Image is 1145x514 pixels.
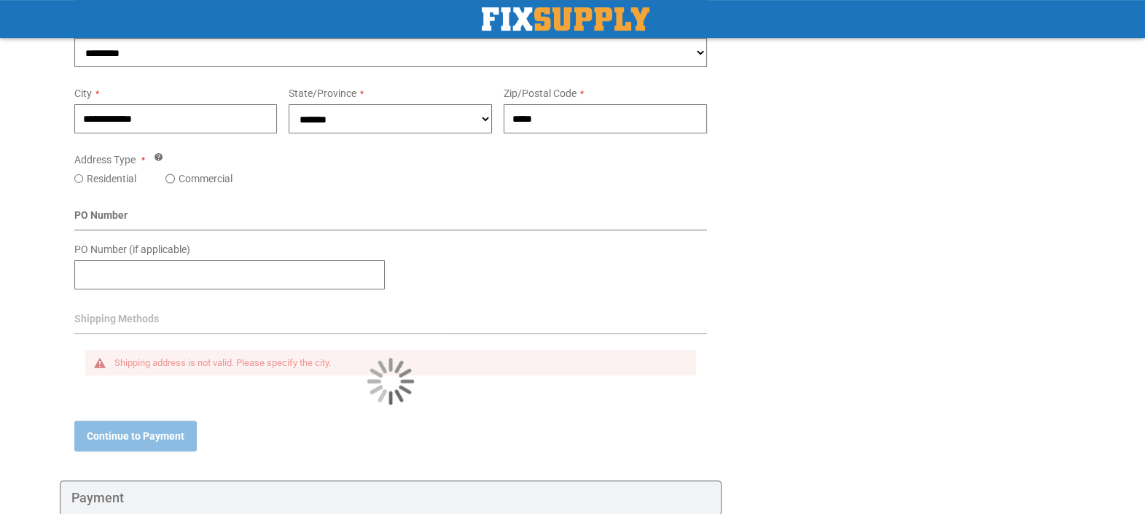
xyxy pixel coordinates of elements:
img: Fix Industrial Supply [482,7,649,31]
div: PO Number [74,208,708,230]
span: Address Type [74,154,136,166]
a: store logo [482,7,649,31]
span: PO Number (if applicable) [74,244,190,255]
span: City [74,87,92,99]
span: Zip/Postal Code [504,87,577,99]
span: State/Province [289,87,356,99]
img: Loading... [367,358,414,405]
label: Commercial [179,171,232,186]
label: Residential [87,171,136,186]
